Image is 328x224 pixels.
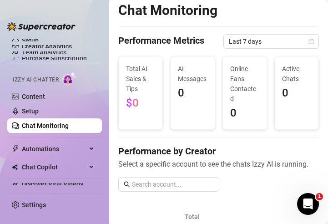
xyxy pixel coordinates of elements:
span: calendar [308,39,314,44]
span: Izzy AI Chatter [13,76,59,84]
span: thunderbolt [12,145,19,153]
img: logo-BBDzfeDw.svg [7,22,76,31]
a: Content [22,93,45,100]
span: AI Messages [178,64,207,84]
span: Online Fans Contacted [230,64,259,104]
img: AI Chatter [62,72,76,85]
a: Chat Monitoring [22,122,69,129]
iframe: Intercom live chat [297,193,319,215]
span: 0 [230,105,259,122]
a: Settings [22,201,46,209]
span: Select a specific account to see the chats Izzy AI is running. [118,158,319,170]
a: Purchase Subscription [22,55,87,62]
span: 0 [282,85,311,102]
span: 1 [316,193,323,200]
span: Active Chats [282,64,311,84]
span: 0 [178,85,207,102]
a: Discover Viral Videos [22,180,83,188]
a: Team Analytics [22,49,66,56]
a: Setup [22,107,39,115]
a: Setup [22,37,39,44]
h4: Performance by Creator [118,145,319,158]
span: Chat Copilot [22,160,86,174]
span: $0 [126,97,139,109]
span: search [124,181,130,188]
a: Creator Analytics [22,39,95,54]
span: Automations [22,142,86,156]
img: Chat Copilot [12,164,18,170]
span: Total AI Sales & Tips [126,64,155,94]
input: Search account... [132,179,214,189]
h4: Performance Metrics [118,34,204,49]
span: Last 7 days [229,35,313,48]
h2: Chat Monitoring [118,2,217,19]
